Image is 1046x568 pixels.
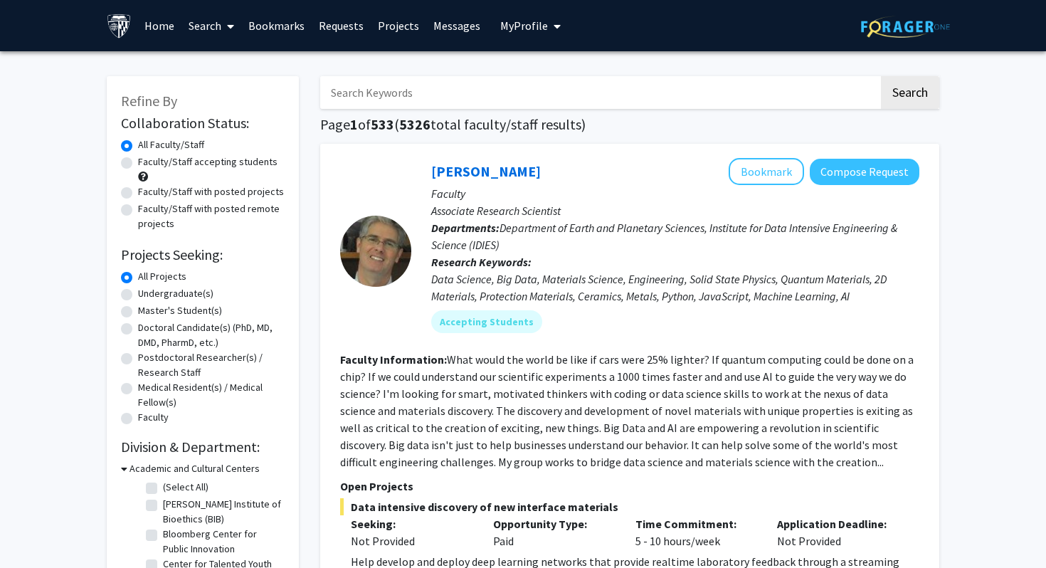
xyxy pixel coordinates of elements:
[181,1,241,51] a: Search
[163,480,208,495] label: (Select All)
[351,532,472,549] div: Not Provided
[241,1,312,51] a: Bookmarks
[431,185,919,202] p: Faculty
[431,310,542,333] mat-chip: Accepting Students
[500,19,548,33] span: My Profile
[431,270,919,305] div: Data Science, Big Data, Materials Science, Engineering, Solid State Physics, Quantum Materials, 2...
[881,76,939,109] button: Search
[810,159,919,185] button: Compose Request to David Elbert
[138,380,285,410] label: Medical Resident(s) / Medical Fellow(s)
[137,1,181,51] a: Home
[138,286,213,301] label: Undergraduate(s)
[350,115,358,133] span: 1
[340,352,447,367] b: Faculty Information:
[431,221,897,252] span: Department of Earth and Planetary Sciences, Institute for Data Intensive Engineering & Science (I...
[340,498,919,515] span: Data intensive discovery of new interface materials
[320,76,879,109] input: Search Keywords
[121,246,285,263] h2: Projects Seeking:
[121,438,285,456] h2: Division & Department:
[163,527,281,557] label: Bloomberg Center for Public Innovation
[399,115,430,133] span: 5326
[766,515,909,549] div: Not Provided
[11,504,60,557] iframe: Chat
[777,515,898,532] p: Application Deadline:
[493,515,614,532] p: Opportunity Type:
[635,515,756,532] p: Time Commitment:
[861,16,950,38] img: ForagerOne Logo
[371,115,394,133] span: 533
[138,269,186,284] label: All Projects
[107,14,132,38] img: Johns Hopkins University Logo
[625,515,767,549] div: 5 - 10 hours/week
[729,158,804,185] button: Add David Elbert to Bookmarks
[312,1,371,51] a: Requests
[138,320,285,350] label: Doctoral Candidate(s) (PhD, MD, DMD, PharmD, etc.)
[340,352,914,469] fg-read-more: What would the world be like if cars were 25% lighter? If quantum computing could be done on a ch...
[431,162,541,180] a: [PERSON_NAME]
[121,115,285,132] h2: Collaboration Status:
[351,515,472,532] p: Seeking:
[121,92,177,110] span: Refine By
[431,221,500,235] b: Departments:
[138,350,285,380] label: Postdoctoral Researcher(s) / Research Staff
[138,201,285,231] label: Faculty/Staff with posted remote projects
[138,184,284,199] label: Faculty/Staff with posted projects
[482,515,625,549] div: Paid
[371,1,426,51] a: Projects
[340,478,919,495] p: Open Projects
[426,1,487,51] a: Messages
[431,202,919,219] p: Associate Research Scientist
[431,255,532,269] b: Research Keywords:
[138,137,204,152] label: All Faculty/Staff
[163,497,281,527] label: [PERSON_NAME] Institute of Bioethics (BIB)
[138,303,222,318] label: Master's Student(s)
[320,116,939,133] h1: Page of ( total faculty/staff results)
[138,410,169,425] label: Faculty
[130,461,260,476] h3: Academic and Cultural Centers
[138,154,278,169] label: Faculty/Staff accepting students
